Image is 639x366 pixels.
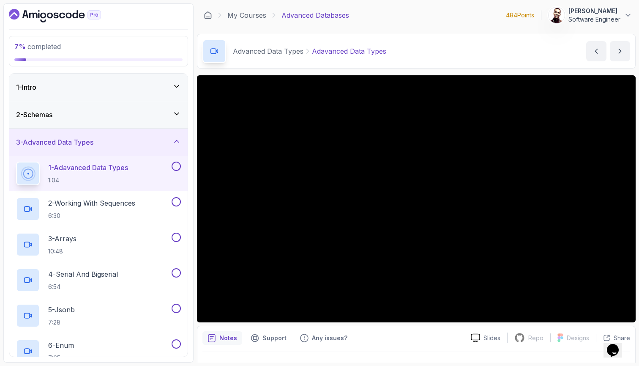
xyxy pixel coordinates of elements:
[16,304,181,327] button: 5-Jsonb7:28
[14,42,26,51] span: 7 %
[312,46,386,56] p: Adavanced Data Types
[16,137,93,147] h3: 3 - Advanced Data Types
[464,333,507,342] a: Slides
[16,268,181,292] button: 4-Serial And Bigserial6:54
[528,334,543,342] p: Repo
[9,74,188,101] button: 1-Intro
[48,234,76,244] p: 3 - Arrays
[568,15,620,24] p: Software Engineer
[9,9,120,22] a: Dashboard
[14,42,61,51] span: completed
[16,110,52,120] h3: 2 - Schemas
[204,11,212,19] a: Dashboard
[483,334,500,342] p: Slides
[48,269,118,279] p: 4 - Serial And Bigserial
[219,334,237,342] p: Notes
[48,212,135,220] p: 6:30
[549,7,565,23] img: user profile image
[610,41,630,61] button: next content
[567,334,589,342] p: Designs
[312,334,347,342] p: Any issues?
[48,283,118,291] p: 6:54
[603,332,631,358] iframe: chat widget
[9,129,188,156] button: 3-Advanced Data Types
[548,7,632,24] button: user profile image[PERSON_NAME]Software Engineer
[281,10,349,20] p: Advanced Databases
[197,75,636,322] iframe: 1 - Adavanced Data Types
[233,46,303,56] p: Advanced Data Types
[16,82,36,92] h3: 1 - Intro
[246,331,292,345] button: Support button
[16,233,181,256] button: 3-Arrays10:48
[48,305,75,315] p: 5 - Jsonb
[48,247,76,256] p: 10:48
[596,334,630,342] button: Share
[48,162,128,173] p: 1 - Adavanced Data Types
[227,10,266,20] a: My Courses
[16,162,181,185] button: 1-Adavanced Data Types1:04
[48,198,135,208] p: 2 - Working With Sequences
[295,331,352,345] button: Feedback button
[48,318,75,327] p: 7:28
[16,339,181,363] button: 6-Enum7:05
[48,340,74,350] p: 6 - Enum
[506,11,534,19] p: 484 Points
[48,354,74,362] p: 7:05
[262,334,287,342] p: Support
[586,41,606,61] button: previous content
[568,7,620,15] p: [PERSON_NAME]
[9,101,188,128] button: 2-Schemas
[202,331,242,345] button: notes button
[16,197,181,221] button: 2-Working With Sequences6:30
[48,176,128,184] p: 1:04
